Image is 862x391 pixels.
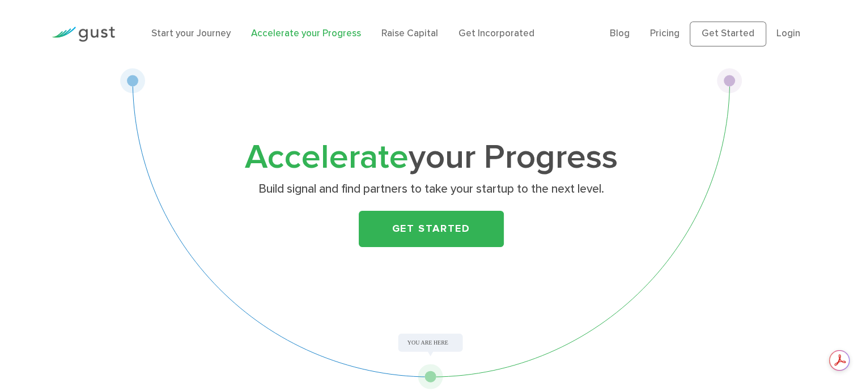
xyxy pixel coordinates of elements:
a: Get Started [690,22,766,46]
a: Get Started [359,211,504,247]
p: Build signal and find partners to take your startup to the next level. [211,181,651,197]
a: Pricing [650,28,680,39]
a: Accelerate your Progress [251,28,361,39]
a: Login [776,28,800,39]
span: Accelerate [245,137,409,177]
h1: your Progress [207,142,655,173]
a: Raise Capital [381,28,438,39]
a: Start your Journey [151,28,231,39]
a: Get Incorporated [458,28,534,39]
img: Gust Logo [52,27,115,42]
a: Blog [610,28,630,39]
